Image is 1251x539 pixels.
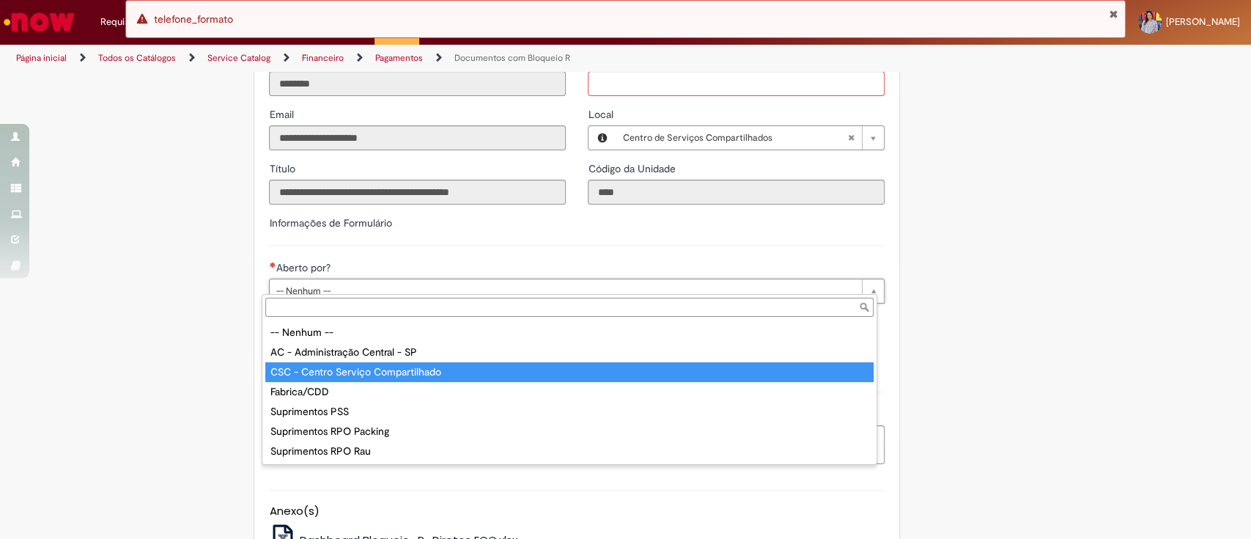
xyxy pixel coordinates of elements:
div: CSC - Centro Serviço Compartilhado [265,362,874,382]
ul: Aberto por? [262,320,877,464]
div: Fabrica/CDD [265,382,874,402]
div: -- Nenhum -- [265,323,874,342]
div: Suprimentos RPO Rau [265,441,874,461]
div: Suprimentos PSS [265,402,874,422]
div: AC - Administração Central - SP [265,342,874,362]
div: Suprimentos RPO Packing [265,422,874,441]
